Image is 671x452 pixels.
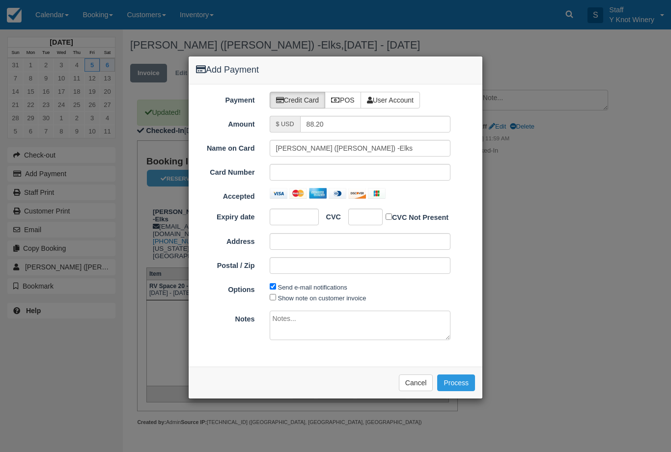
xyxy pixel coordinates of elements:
label: Expiry date [189,209,262,222]
label: CVC [319,209,341,222]
label: Name on Card [189,140,262,154]
label: Show note on customer invoice [278,294,366,302]
label: POS [325,92,361,108]
label: Payment [189,92,262,106]
label: Send e-mail notifications [278,284,347,291]
button: Cancel [399,374,433,391]
label: Amount [189,116,262,130]
label: Address [189,233,262,247]
label: CVC Not Present [386,212,448,223]
label: User Account [361,92,420,108]
label: Credit Card [270,92,326,108]
label: Accepted [189,188,262,202]
label: Notes [189,311,262,324]
label: Postal / Zip [189,257,262,271]
button: Process [437,374,475,391]
h4: Add Payment [196,64,475,77]
input: Valid amount required. [300,116,451,133]
label: Options [189,281,262,295]
small: $ USD [276,121,294,128]
input: CVC Not Present [386,213,392,220]
label: Card Number [189,164,262,178]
